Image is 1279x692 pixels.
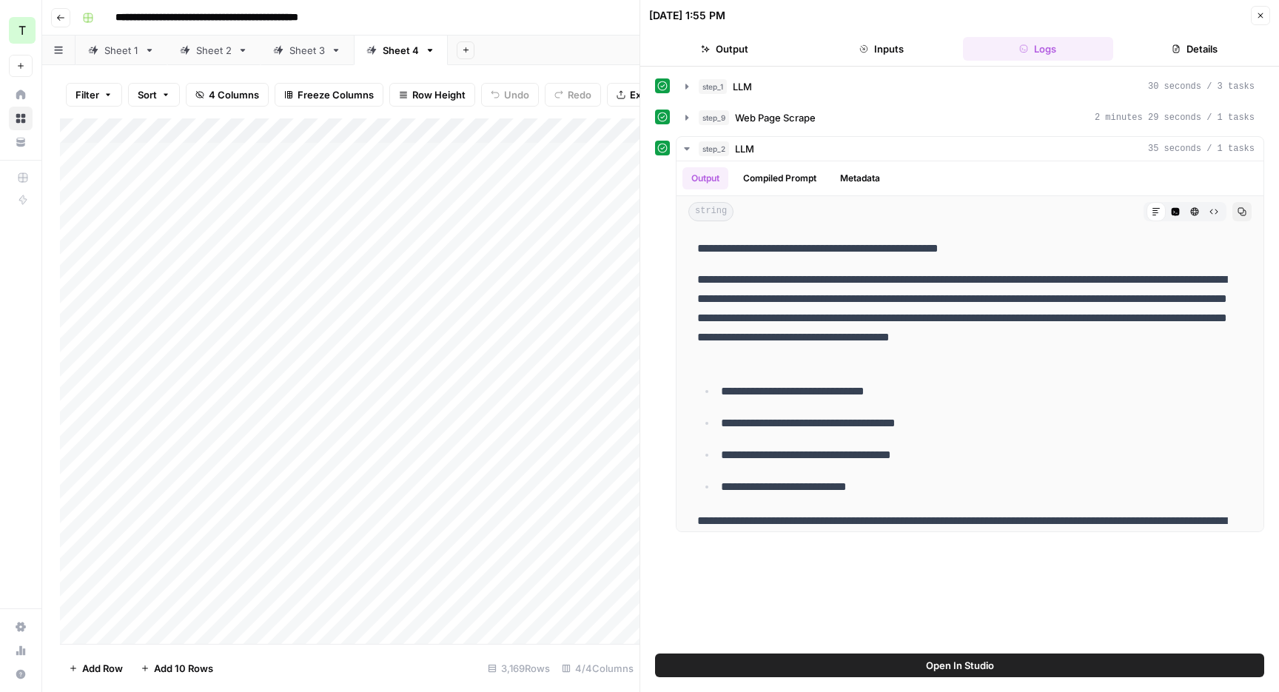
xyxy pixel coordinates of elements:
[9,615,33,639] a: Settings
[734,167,825,189] button: Compiled Prompt
[677,161,1263,531] div: 35 seconds / 1 tasks
[481,83,539,107] button: Undo
[132,656,222,680] button: Add 10 Rows
[649,8,725,23] div: [DATE] 1:55 PM
[138,87,157,102] span: Sort
[545,83,601,107] button: Redo
[354,36,448,65] a: Sheet 4
[677,106,1263,130] button: 2 minutes 29 seconds / 1 tasks
[275,83,383,107] button: Freeze Columns
[568,87,591,102] span: Redo
[655,654,1264,677] button: Open In Studio
[630,87,682,102] span: Export CSV
[261,36,354,65] a: Sheet 3
[735,141,754,156] span: LLM
[389,83,475,107] button: Row Height
[682,167,728,189] button: Output
[9,107,33,130] a: Browse
[209,87,259,102] span: 4 Columns
[186,83,269,107] button: 4 Columns
[104,43,138,58] div: Sheet 1
[963,37,1114,61] button: Logs
[19,21,26,39] span: T
[60,656,132,680] button: Add Row
[688,202,734,221] span: string
[412,87,466,102] span: Row Height
[9,83,33,107] a: Home
[9,639,33,662] a: Usage
[699,141,729,156] span: step_2
[1148,142,1255,155] span: 35 seconds / 1 tasks
[196,43,232,58] div: Sheet 2
[649,37,800,61] button: Output
[733,79,752,94] span: LLM
[9,130,33,154] a: Your Data
[383,43,419,58] div: Sheet 4
[607,83,692,107] button: Export CSV
[504,87,529,102] span: Undo
[167,36,261,65] a: Sheet 2
[806,37,957,61] button: Inputs
[128,83,180,107] button: Sort
[298,87,374,102] span: Freeze Columns
[66,83,122,107] button: Filter
[926,658,994,673] span: Open In Studio
[75,36,167,65] a: Sheet 1
[82,661,123,676] span: Add Row
[289,43,325,58] div: Sheet 3
[9,662,33,686] button: Help + Support
[677,75,1263,98] button: 30 seconds / 3 tasks
[9,12,33,49] button: Workspace: TY SEO Team
[482,656,556,680] div: 3,169 Rows
[699,110,729,125] span: step_9
[1148,80,1255,93] span: 30 seconds / 3 tasks
[677,137,1263,161] button: 35 seconds / 1 tasks
[831,167,889,189] button: Metadata
[699,79,727,94] span: step_1
[735,110,816,125] span: Web Page Scrape
[154,661,213,676] span: Add 10 Rows
[75,87,99,102] span: Filter
[556,656,639,680] div: 4/4 Columns
[1095,111,1255,124] span: 2 minutes 29 seconds / 1 tasks
[1119,37,1270,61] button: Details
